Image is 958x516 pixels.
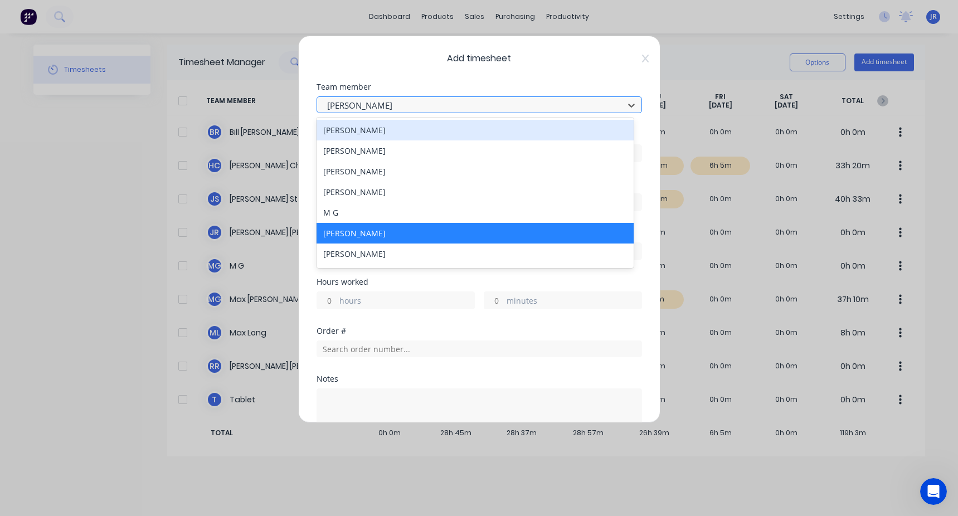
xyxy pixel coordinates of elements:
input: Search order number... [317,340,642,357]
label: hours [339,295,474,309]
div: [PERSON_NAME] [317,140,634,161]
div: M G [317,202,634,223]
div: [PERSON_NAME] [317,223,634,244]
div: Team member [317,83,642,91]
input: 0 [484,292,504,309]
input: 0 [317,292,337,309]
div: [PERSON_NAME] [317,161,634,182]
div: Hours worked [317,278,642,286]
div: [PERSON_NAME] [317,120,634,140]
div: [PERSON_NAME] [317,244,634,264]
div: Notes [317,375,642,383]
div: Order # [317,327,642,335]
div: [PERSON_NAME] [317,182,634,202]
div: [PERSON_NAME] [317,264,634,285]
label: minutes [507,295,641,309]
iframe: Intercom live chat [920,478,947,505]
span: Add timesheet [317,52,642,65]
